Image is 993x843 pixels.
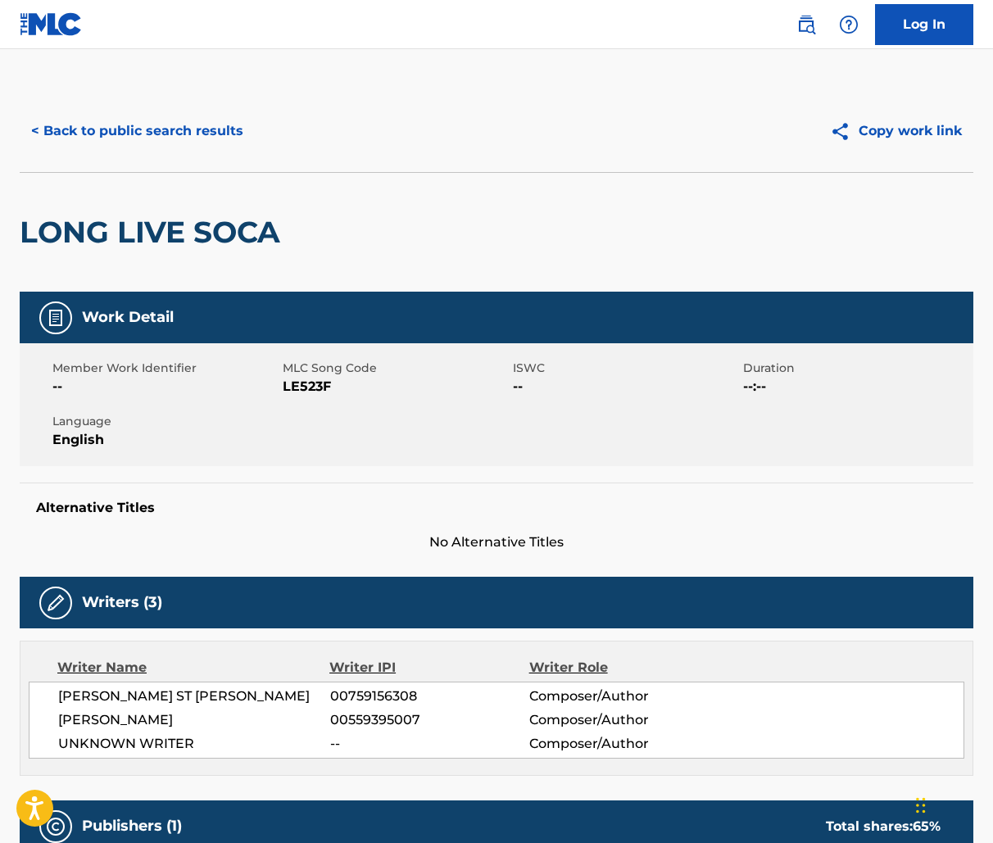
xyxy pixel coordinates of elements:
a: Public Search [790,8,823,41]
span: Language [52,413,279,430]
span: Composer/Author [529,710,710,730]
h5: Work Detail [82,308,174,327]
div: Writer IPI [329,658,529,678]
span: MLC Song Code [283,360,509,377]
button: Copy work link [818,111,973,152]
div: Drag [916,781,926,830]
span: Composer/Author [529,687,710,706]
span: [PERSON_NAME] [58,710,330,730]
img: search [796,15,816,34]
img: Publishers [46,817,66,836]
span: UNKNOWN WRITER [58,734,330,754]
span: Composer/Author [529,734,710,754]
img: MLC Logo [20,12,83,36]
span: --:-- [743,377,969,397]
span: 00759156308 [330,687,529,706]
div: Help [832,8,865,41]
span: -- [513,377,739,397]
h2: LONG LIVE SOCA [20,214,288,251]
span: English [52,430,279,450]
a: Log In [875,4,973,45]
iframe: Chat Widget [911,764,993,843]
span: Member Work Identifier [52,360,279,377]
span: [PERSON_NAME] ST [PERSON_NAME] [58,687,330,706]
button: < Back to public search results [20,111,255,152]
span: 00559395007 [330,710,529,730]
div: Writer Name [57,658,329,678]
img: Copy work link [830,121,859,142]
span: -- [52,377,279,397]
span: ISWC [513,360,739,377]
h5: Publishers (1) [82,817,182,836]
img: Writers [46,593,66,613]
span: No Alternative Titles [20,533,973,552]
div: Writer Role [529,658,710,678]
img: help [839,15,859,34]
span: LE523F [283,377,509,397]
div: Total shares: [826,817,941,836]
h5: Writers (3) [82,593,162,612]
h5: Alternative Titles [36,500,957,516]
span: -- [330,734,529,754]
span: Duration [743,360,969,377]
img: Work Detail [46,308,66,328]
